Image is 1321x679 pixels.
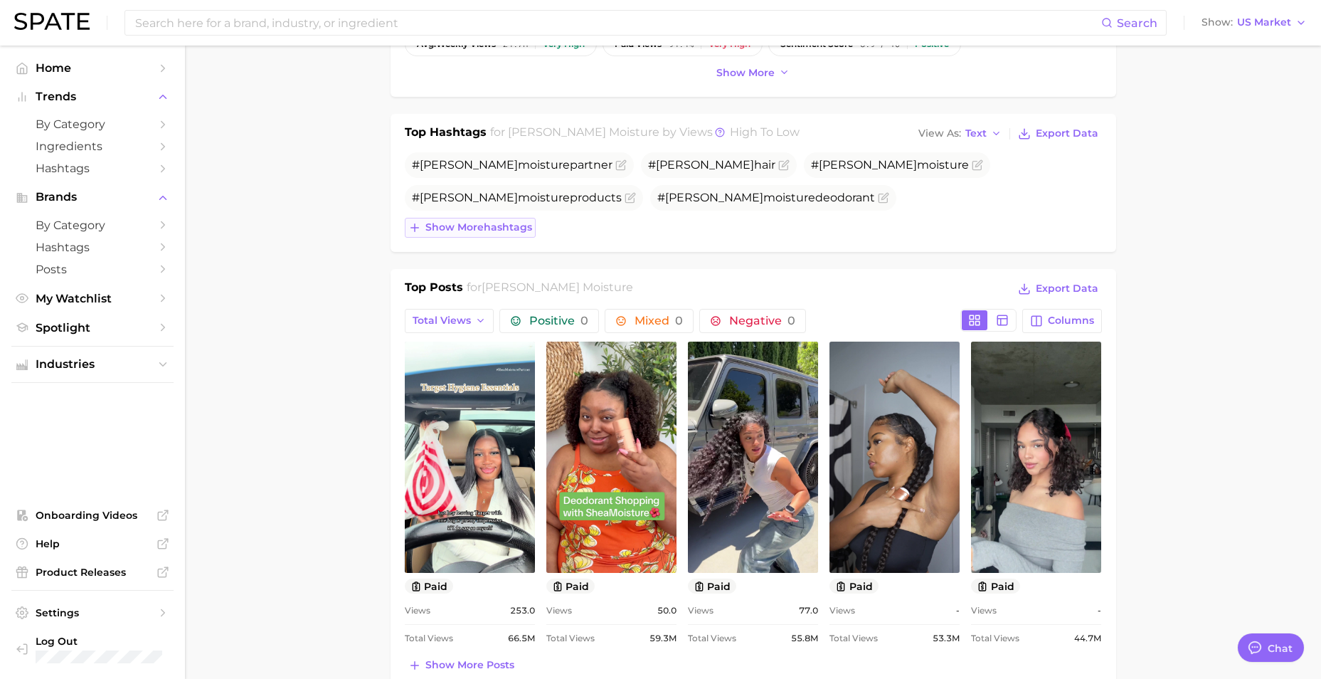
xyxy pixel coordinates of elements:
button: Trends [11,86,174,107]
span: Show more posts [425,659,514,671]
button: Total Views [405,309,494,333]
span: Trends [36,90,149,103]
span: by Category [36,219,149,232]
span: Views [688,602,713,619]
span: Positive [529,315,588,327]
span: 50.0 [657,602,677,619]
span: [PERSON_NAME] moisture [508,125,659,139]
span: 0 [675,314,683,327]
span: Views [405,602,430,619]
button: Export Data [1014,279,1101,299]
button: Show more [713,63,794,83]
span: moisture [917,158,969,172]
span: Views [971,602,997,619]
span: Text [965,130,987,137]
span: # partner [412,158,612,172]
button: Flag as miscategorized or irrelevant [778,159,790,171]
button: Flag as miscategorized or irrelevant [972,159,983,171]
span: 0 [787,314,795,327]
span: Views [546,602,572,619]
span: [PERSON_NAME] [420,158,518,172]
span: [PERSON_NAME] [420,191,518,204]
span: 253.0 [510,602,535,619]
span: moisture [518,191,570,204]
span: moisture [763,191,815,204]
h2: for [467,279,633,300]
span: - [956,602,960,619]
a: Hashtags [11,236,174,258]
a: Log out. Currently logged in with e-mail lerae.matz@unilever.com. [11,631,174,668]
span: My Watchlist [36,292,149,305]
button: View AsText [915,125,1006,143]
button: Flag as miscategorized or irrelevant [625,192,636,204]
span: Industries [36,358,149,371]
span: Spotlight [36,321,149,335]
span: Settings [36,606,149,619]
a: Settings [11,602,174,623]
span: 0 [580,314,588,327]
a: Spotlight [11,317,174,339]
span: Show more hashtags [425,221,532,233]
h1: Top Hashtags [405,124,487,144]
span: Brands [36,191,149,204]
a: Product Releases [11,562,174,583]
button: paid [971,579,1020,594]
span: # [811,158,969,172]
span: Export Data [1036,283,1098,295]
span: Hashtags [36,241,149,254]
span: 77.0 [799,602,818,619]
a: Posts [11,258,174,280]
span: Show [1201,19,1233,26]
span: 53.3m [933,630,960,647]
button: paid [405,579,454,594]
a: Onboarding Videos [11,505,174,526]
a: My Watchlist [11,288,174,310]
a: Hashtags [11,157,174,179]
a: Home [11,57,174,79]
span: Total Views [405,630,453,647]
span: Mixed [635,315,683,327]
span: # products [412,191,622,204]
span: View As [918,130,961,137]
button: Industries [11,354,174,375]
a: Help [11,533,174,554]
span: Show more [716,67,775,79]
button: Show more posts [405,656,518,675]
span: Total Views [971,630,1019,647]
span: # hair [648,158,775,172]
span: [PERSON_NAME] [819,158,917,172]
span: Total Views [688,630,736,647]
span: [PERSON_NAME] [656,158,754,172]
button: paid [829,579,879,594]
a: by Category [11,214,174,236]
span: 44.7m [1074,630,1101,647]
button: Columns [1022,309,1101,333]
span: Help [36,537,149,550]
button: paid [688,579,737,594]
button: Show morehashtags [405,218,536,238]
span: Export Data [1036,127,1098,140]
span: Columns [1048,315,1094,327]
button: paid [546,579,595,594]
span: Views [829,602,855,619]
h2: for by Views [490,124,800,144]
span: Total Views [546,630,595,647]
span: 55.8m [791,630,818,647]
a: by Category [11,113,174,135]
span: Home [36,61,149,75]
span: Negative [729,315,795,327]
span: Ingredients [36,140,149,153]
button: Flag as miscategorized or irrelevant [615,159,627,171]
button: Brands [11,186,174,208]
span: Product Releases [36,566,149,579]
span: Total Views [413,315,471,327]
span: US Market [1237,19,1291,26]
span: Posts [36,263,149,276]
span: Search [1117,16,1157,30]
button: Export Data [1014,124,1101,144]
span: [PERSON_NAME] [665,191,763,204]
img: SPATE [14,13,90,30]
span: high to low [730,125,800,139]
button: ShowUS Market [1198,14,1310,32]
input: Search here for a brand, industry, or ingredient [134,11,1101,35]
